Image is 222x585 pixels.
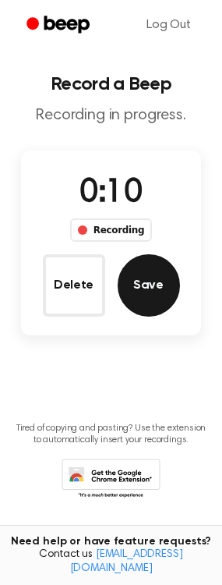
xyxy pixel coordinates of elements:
[9,548,213,576] span: Contact us
[79,177,142,210] span: 0:10
[16,10,104,41] a: Beep
[70,218,152,242] div: Recording
[131,6,206,44] a: Log Out
[12,75,210,94] h1: Record a Beep
[43,254,105,317] button: Delete Audio Record
[70,549,183,574] a: [EMAIL_ADDRESS][DOMAIN_NAME]
[12,106,210,126] p: Recording in progress.
[12,423,210,446] p: Tired of copying and pasting? Use the extension to automatically insert your recordings.
[118,254,180,317] button: Save Audio Record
